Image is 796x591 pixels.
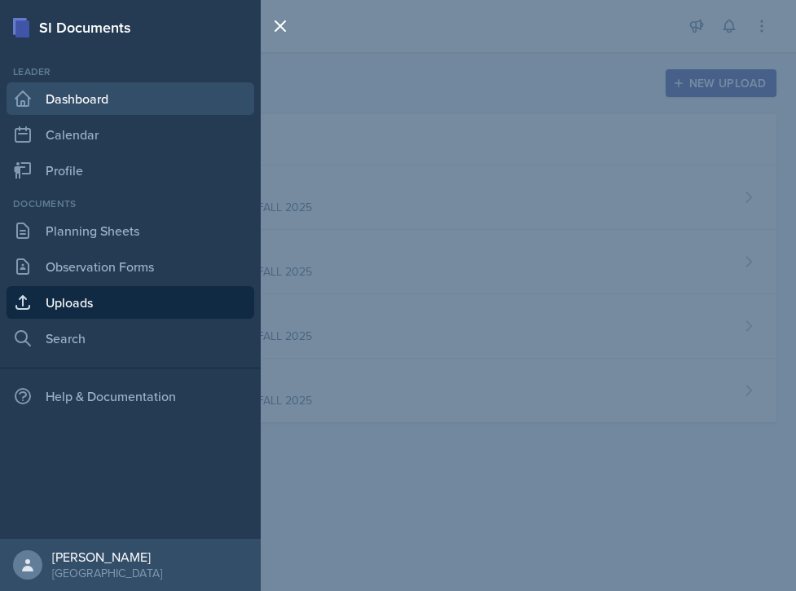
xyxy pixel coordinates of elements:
a: Search [7,322,254,355]
div: Help & Documentation [7,380,254,412]
div: [GEOGRAPHIC_DATA] [52,565,162,581]
a: Dashboard [7,82,254,115]
a: Planning Sheets [7,214,254,247]
div: [PERSON_NAME] [52,549,162,565]
a: Profile [7,154,254,187]
div: Documents [7,196,254,211]
a: Uploads [7,286,254,319]
div: Leader [7,64,254,79]
a: Observation Forms [7,250,254,283]
a: Calendar [7,118,254,151]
